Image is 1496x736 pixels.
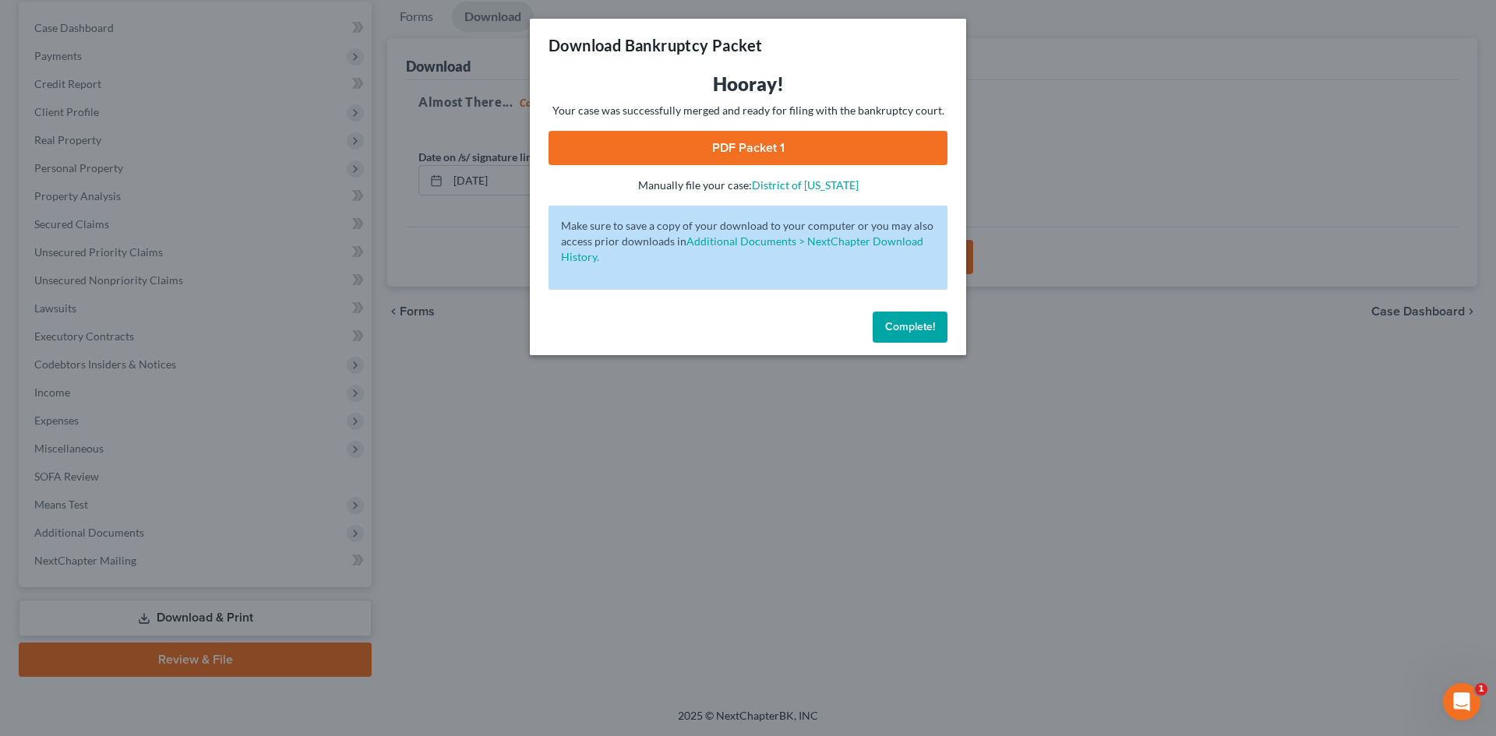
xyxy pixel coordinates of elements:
[885,320,935,333] span: Complete!
[752,178,859,192] a: District of [US_STATE]
[549,72,947,97] h3: Hooray!
[549,131,947,165] a: PDF Packet 1
[549,34,762,56] h3: Download Bankruptcy Packet
[873,312,947,343] button: Complete!
[549,103,947,118] p: Your case was successfully merged and ready for filing with the bankruptcy court.
[561,218,935,265] p: Make sure to save a copy of your download to your computer or you may also access prior downloads in
[549,178,947,193] p: Manually file your case:
[1475,683,1487,696] span: 1
[561,234,923,263] a: Additional Documents > NextChapter Download History.
[1443,683,1480,720] iframe: Intercom live chat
